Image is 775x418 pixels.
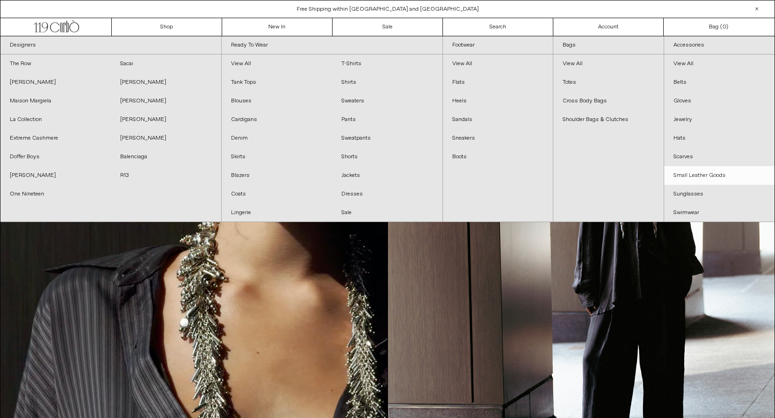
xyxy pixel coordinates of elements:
a: Flats [443,73,553,92]
a: Jackets [332,166,442,185]
a: [PERSON_NAME] [111,129,221,148]
a: Sweatpants [332,129,442,148]
a: Boots [443,148,553,166]
a: Pants [332,110,442,129]
a: Sacai [111,54,221,73]
a: Shop [112,18,222,36]
a: [PERSON_NAME] [111,73,221,92]
a: The Row [0,54,111,73]
a: Cardigans [222,110,332,129]
a: View All [553,54,664,73]
a: [PERSON_NAME] [111,110,221,129]
a: New In [222,18,333,36]
a: Bags [553,36,664,54]
a: Jewelry [664,110,775,129]
a: Gloves [664,92,775,110]
a: [PERSON_NAME] [111,92,221,110]
a: Account [553,18,664,36]
a: Sale [333,18,443,36]
a: Accessories [664,36,775,54]
a: One Nineteen [0,185,111,203]
a: Small Leather Goods [664,166,775,185]
a: Skirts [222,148,332,166]
a: Blazers [222,166,332,185]
a: La Collection [0,110,111,129]
a: Totes [553,73,664,92]
a: Sandals [443,110,553,129]
a: Heels [443,92,553,110]
a: Maison Margiela [0,92,111,110]
a: Coats [222,185,332,203]
a: [PERSON_NAME] [0,166,111,185]
span: ) [722,23,728,31]
a: Denim [222,129,332,148]
a: Sweaters [332,92,442,110]
a: T-Shirts [332,54,442,73]
a: Sunglasses [664,185,775,203]
a: Belts [664,73,775,92]
a: View All [443,54,553,73]
a: [PERSON_NAME] [0,73,111,92]
a: Bag () [664,18,774,36]
a: View All [222,54,332,73]
a: Hats [664,129,775,148]
a: Extreme Cashmere [0,129,111,148]
a: Doffer Boys [0,148,111,166]
a: Footwear [443,36,553,54]
a: Designers [0,36,221,54]
a: Sneakers [443,129,553,148]
a: Shirts [332,73,442,92]
a: Scarves [664,148,775,166]
a: Shorts [332,148,442,166]
a: Search [443,18,553,36]
a: Ready To Wear [222,36,442,54]
a: Tank Tops [222,73,332,92]
a: Balenciaga [111,148,221,166]
a: Sale [332,203,442,222]
a: Blouses [222,92,332,110]
a: Cross Body Bags [553,92,664,110]
a: Dresses [332,185,442,203]
a: View All [664,54,775,73]
span: 0 [722,23,726,31]
a: R13 [111,166,221,185]
a: Lingerie [222,203,332,222]
a: Swimwear [664,203,775,222]
a: Shoulder Bags & Clutches [553,110,664,129]
a: Free Shipping within [GEOGRAPHIC_DATA] and [GEOGRAPHIC_DATA] [297,6,479,13]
